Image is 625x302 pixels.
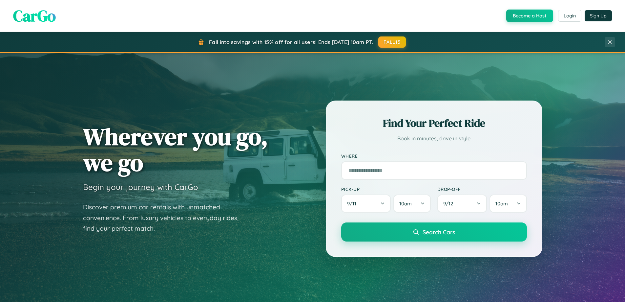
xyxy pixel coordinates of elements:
[399,200,412,207] span: 10am
[423,228,455,236] span: Search Cars
[393,195,430,213] button: 10am
[209,39,373,45] span: Fall into savings with 15% off for all users! Ends [DATE] 10am PT.
[378,36,406,48] button: FALL15
[341,116,527,130] h2: Find Your Perfect Ride
[347,200,360,207] span: 9 / 11
[506,10,553,22] button: Become a Host
[83,202,247,234] p: Discover premium car rentals with unmatched convenience. From luxury vehicles to everyday rides, ...
[83,182,198,192] h3: Begin your journey with CarGo
[558,10,581,22] button: Login
[341,195,391,213] button: 9/11
[585,10,612,21] button: Sign Up
[437,195,487,213] button: 9/12
[437,186,527,192] label: Drop-off
[490,195,527,213] button: 10am
[341,153,527,159] label: Where
[341,186,431,192] label: Pick-up
[341,222,527,242] button: Search Cars
[341,134,527,143] p: Book in minutes, drive in style
[83,124,268,175] h1: Wherever you go, we go
[443,200,456,207] span: 9 / 12
[495,200,508,207] span: 10am
[13,5,56,27] span: CarGo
